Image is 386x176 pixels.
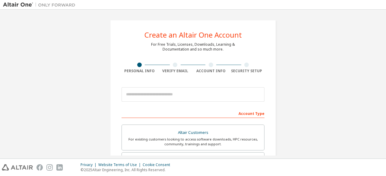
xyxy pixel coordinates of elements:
[144,31,242,39] div: Create an Altair One Account
[3,2,78,8] img: Altair One
[193,69,229,73] div: Account Info
[81,167,174,172] p: © 2025 Altair Engineering, Inc. All Rights Reserved.
[46,164,53,171] img: instagram.svg
[36,164,43,171] img: facebook.svg
[122,108,264,118] div: Account Type
[151,42,235,52] div: For Free Trials, Licenses, Downloads, Learning & Documentation and so much more.
[2,164,33,171] img: altair_logo.svg
[125,137,261,147] div: For existing customers looking to access software downloads, HPC resources, community, trainings ...
[143,162,174,167] div: Cookie Consent
[98,162,143,167] div: Website Terms of Use
[81,162,98,167] div: Privacy
[122,69,157,73] div: Personal Info
[157,69,193,73] div: Verify Email
[56,164,63,171] img: linkedin.svg
[125,128,261,137] div: Altair Customers
[229,69,265,73] div: Security Setup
